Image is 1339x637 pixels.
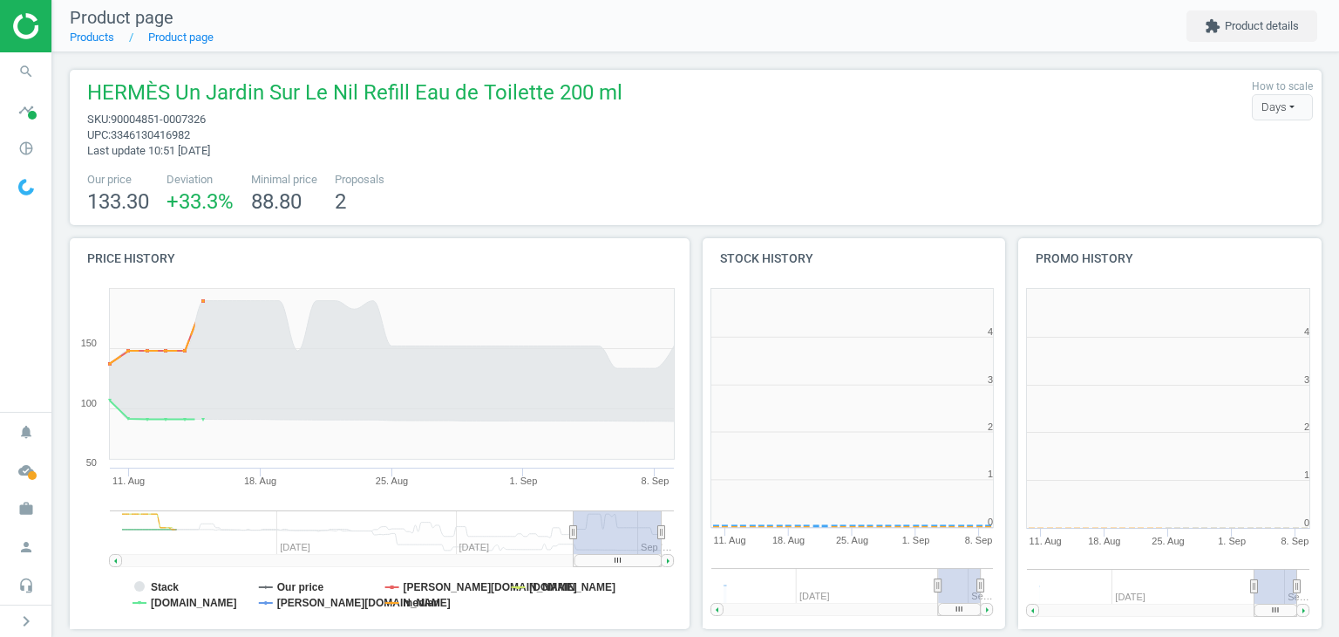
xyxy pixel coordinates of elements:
[972,592,993,602] tspan: Se…
[13,13,137,39] img: ajHJNr6hYgQAAAAASUVORK5CYII=
[87,79,622,112] span: HERMÈS Un Jardin Sur Le Nil Refill Eau de Toilette 200 ml
[87,172,149,188] span: Our price
[902,536,930,546] tspan: 1. Sep
[1252,94,1313,120] div: Days
[641,542,672,552] tspan: Sep '…
[81,398,97,408] text: 100
[244,476,276,486] tspan: 18. Aug
[1205,18,1220,34] i: extension
[510,476,538,486] tspan: 1. Sep
[70,7,173,28] span: Product page
[151,597,237,609] tspan: [DOMAIN_NAME]
[404,597,440,609] tspan: median
[1219,536,1247,546] tspan: 1. Sep
[70,31,114,44] a: Products
[1281,536,1309,546] tspan: 8. Sep
[277,597,451,609] tspan: [PERSON_NAME][DOMAIN_NAME]
[10,454,43,487] i: cloud_done
[1186,10,1317,42] button: extensionProduct details
[87,113,111,126] span: sku :
[1252,79,1313,94] label: How to scale
[167,189,234,214] span: +33.3 %
[1304,374,1309,385] text: 3
[335,172,384,188] span: Proposals
[988,374,993,385] text: 3
[1088,536,1120,546] tspan: 18. Aug
[10,569,43,602] i: headset_mic
[642,476,669,486] tspan: 8. Sep
[18,179,34,195] img: wGWNvw8QSZomAAAAABJRU5ErkJggg==
[87,128,111,141] span: upc :
[1304,517,1309,528] text: 0
[251,172,317,188] span: Minimal price
[277,581,324,593] tspan: Our price
[111,113,206,126] span: 90004851-0007326
[10,492,43,525] i: work
[772,536,805,546] tspan: 18. Aug
[148,31,214,44] a: Product page
[86,457,97,468] text: 50
[1152,536,1185,546] tspan: 25. Aug
[1030,536,1062,546] tspan: 11. Aug
[965,536,993,546] tspan: 8. Sep
[988,469,993,480] text: 1
[335,189,346,214] span: 2
[1304,469,1309,480] text: 1
[167,172,234,188] span: Deviation
[4,610,48,633] button: chevron_right
[404,581,577,593] tspan: [PERSON_NAME][DOMAIN_NAME]
[713,536,745,546] tspan: 11. Aug
[1288,592,1308,602] tspan: Se…
[10,531,43,564] i: person
[151,581,179,593] tspan: Stack
[10,55,43,88] i: search
[988,517,993,528] text: 0
[112,476,145,486] tspan: 11. Aug
[87,144,210,157] span: Last update 10:51 [DATE]
[529,581,615,593] tspan: [DOMAIN_NAME]
[111,128,190,141] span: 3346130416982
[10,415,43,449] i: notifications
[1018,238,1322,279] h4: Promo history
[16,611,37,632] i: chevron_right
[251,189,302,214] span: 88.80
[70,238,690,279] h4: Price history
[836,536,868,546] tspan: 25. Aug
[10,132,43,165] i: pie_chart_outlined
[10,93,43,127] i: timeline
[1304,421,1309,432] text: 2
[87,189,149,214] span: 133.30
[703,238,1006,279] h4: Stock history
[376,476,408,486] tspan: 25. Aug
[988,421,993,432] text: 2
[1304,326,1309,337] text: 4
[81,338,97,348] text: 150
[988,326,993,337] text: 4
